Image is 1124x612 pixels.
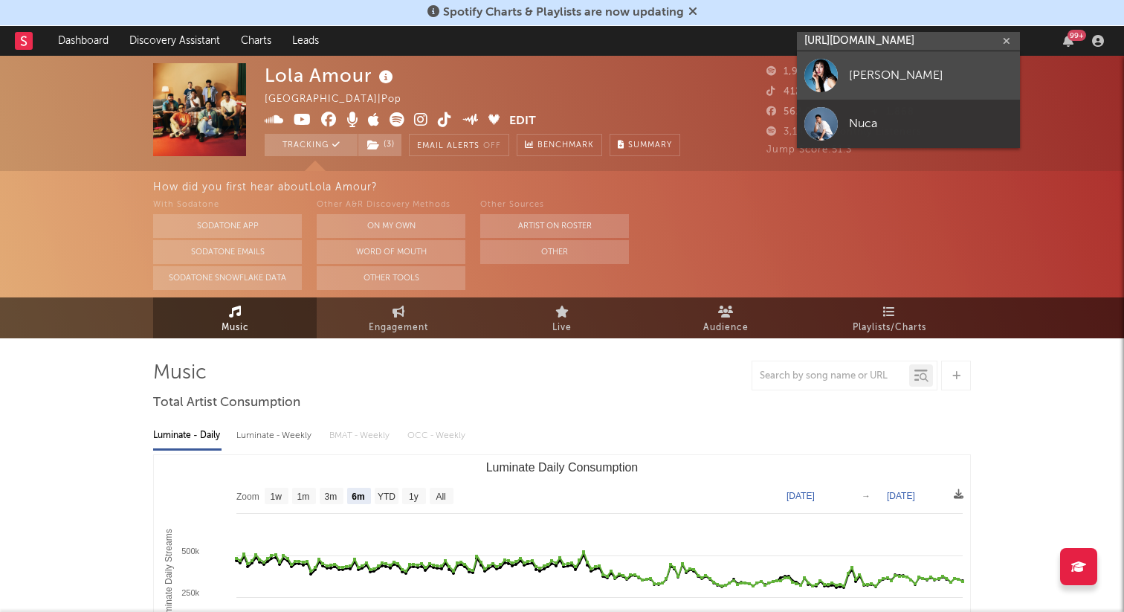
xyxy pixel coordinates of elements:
a: Live [480,297,644,338]
a: Charts [230,26,282,56]
span: Spotify Charts & Playlists are now updating [443,7,684,19]
text: [DATE] [887,491,915,501]
text: Zoom [236,492,259,502]
a: Dashboard [48,26,119,56]
button: Sodatone App [153,214,302,238]
span: Total Artist Consumption [153,394,300,412]
em: Off [483,142,501,150]
button: Other [480,240,629,264]
button: (3) [358,134,401,156]
a: [PERSON_NAME] [797,51,1020,100]
text: → [862,491,871,501]
a: Benchmark [517,134,602,156]
text: 500k [181,547,199,555]
a: Playlists/Charts [807,297,971,338]
text: 250k [181,588,199,597]
button: On My Own [317,214,465,238]
text: [DATE] [787,491,815,501]
span: Audience [703,319,749,337]
div: Lola Amour [265,63,397,88]
div: [PERSON_NAME] [849,66,1012,84]
text: All [436,492,445,502]
span: Benchmark [537,137,594,155]
span: Jump Score: 51.3 [766,145,852,155]
button: Artist on Roster [480,214,629,238]
div: Nuca [849,115,1012,132]
a: Audience [644,297,807,338]
div: With Sodatone [153,196,302,214]
span: 1,915,573 [766,67,830,77]
text: Luminate Daily Consumption [486,461,639,474]
span: 3,147,145 Monthly Listeners [766,127,922,137]
div: Other Sources [480,196,629,214]
div: 99 + [1068,30,1086,41]
button: 99+ [1063,35,1073,47]
div: How did you first hear about Lola Amour ? [153,178,1124,196]
div: Luminate - Daily [153,423,222,448]
button: Word Of Mouth [317,240,465,264]
text: 1y [409,492,419,502]
input: Search for artists [797,32,1020,51]
span: Music [222,319,249,337]
a: Discovery Assistant [119,26,230,56]
text: 3m [325,492,337,502]
button: Sodatone Emails [153,240,302,264]
a: Engagement [317,297,480,338]
span: ( 3 ) [358,134,402,156]
text: 1w [271,492,282,502]
div: [GEOGRAPHIC_DATA] | Pop [265,91,419,109]
text: 1m [297,492,310,502]
button: Summary [610,134,680,156]
div: Other A&R Discovery Methods [317,196,465,214]
button: Tracking [265,134,358,156]
a: Leads [282,26,329,56]
text: YTD [378,492,395,502]
a: Nuca [797,100,1020,148]
button: Email AlertsOff [409,134,509,156]
div: Luminate - Weekly [236,423,314,448]
span: 562,000 [766,107,825,117]
span: Engagement [369,319,428,337]
text: 6m [352,492,364,502]
button: Edit [509,112,536,131]
button: Sodatone Snowflake Data [153,266,302,290]
span: Dismiss [688,7,697,19]
span: Playlists/Charts [853,319,926,337]
span: Live [552,319,572,337]
span: Summary [628,141,672,149]
input: Search by song name or URL [752,370,909,382]
a: Music [153,297,317,338]
button: Other Tools [317,266,465,290]
span: 412,900 [766,87,824,97]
